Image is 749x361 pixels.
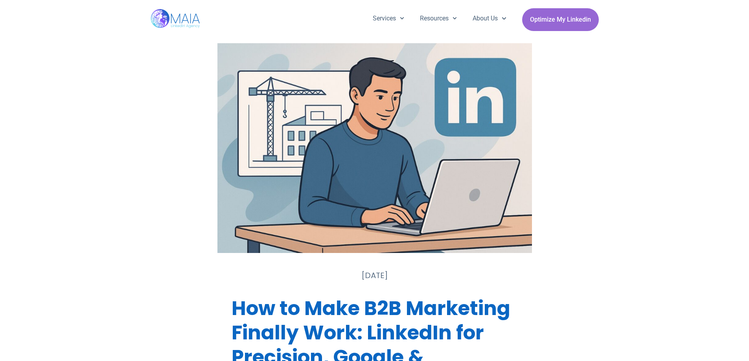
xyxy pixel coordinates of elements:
a: Optimize My Linkedin [522,8,599,31]
a: Resources [412,8,465,29]
a: Services [365,8,412,29]
a: [DATE] [361,269,388,281]
a: About Us [465,8,514,29]
nav: Menu [365,8,514,29]
span: Optimize My Linkedin [530,12,591,27]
